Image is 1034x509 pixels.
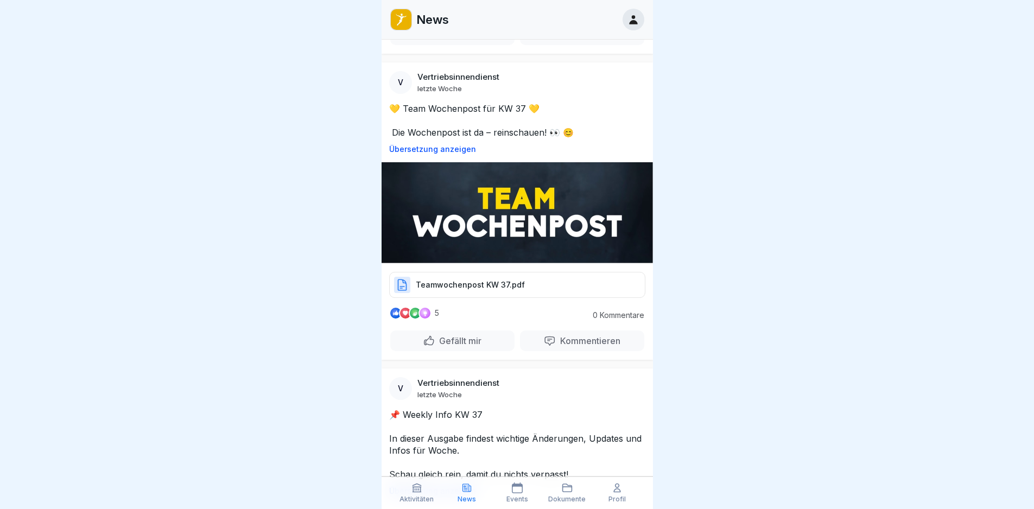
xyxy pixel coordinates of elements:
p: 0 Kommentare [585,311,644,320]
p: News [416,12,449,27]
p: 💛 Team Wochenpost für KW 37 💛 Die Wochenpost ist da – reinschauen! 👀 😊 [389,103,645,138]
p: Teamwochenpost KW 37.pdf [416,279,525,290]
img: Post Image [382,162,653,263]
p: 📌 Weekly Info KW 37 In dieser Ausgabe findest wichtige Änderungen, Updates und Infos für Woche. S... [389,409,645,480]
div: V [389,377,412,400]
p: Dokumente [548,495,586,503]
div: V [389,71,412,94]
p: Aktivitäten [399,495,434,503]
p: News [458,495,476,503]
p: Profil [608,495,626,503]
p: letzte Woche [417,84,462,93]
p: Gefällt mir [435,335,481,346]
p: Übersetzung anzeigen [389,145,645,154]
p: Events [506,495,528,503]
p: 5 [435,309,439,317]
a: Teamwochenpost KW 37.pdf [389,284,645,295]
p: Kommentieren [556,335,620,346]
img: oo2rwhh5g6mqyfqxhtbddxvd.png [391,9,411,30]
p: letzte Woche [417,390,462,399]
p: Vertriebsinnendienst [417,72,499,82]
p: Vertriebsinnendienst [417,378,499,388]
